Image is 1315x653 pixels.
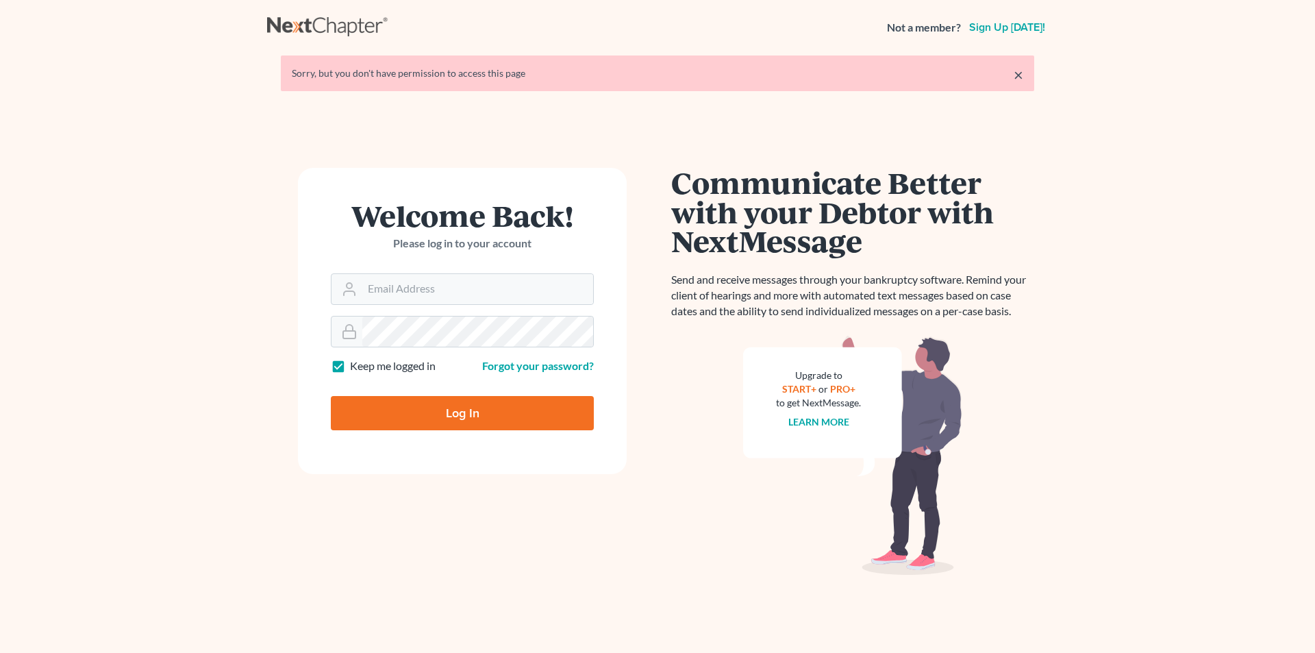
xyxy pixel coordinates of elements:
label: Keep me logged in [350,358,436,374]
a: START+ [782,383,816,395]
div: Sorry, but you don't have permission to access this page [292,66,1023,80]
a: Sign up [DATE]! [966,22,1048,33]
strong: Not a member? [887,20,961,36]
a: PRO+ [830,383,855,395]
h1: Communicate Better with your Debtor with NextMessage [671,168,1034,256]
p: Please log in to your account [331,236,594,251]
h1: Welcome Back! [331,201,594,230]
a: Forgot your password? [482,359,594,372]
div: Upgrade to [776,369,861,382]
a: Learn more [788,416,849,428]
span: or [818,383,828,395]
img: nextmessage_bg-59042aed3d76b12b5cd301f8e5b87938c9018125f34e5fa2b7a6b67550977c72.svg [743,336,962,576]
a: × [1014,66,1023,83]
p: Send and receive messages through your bankruptcy software. Remind your client of hearings and mo... [671,272,1034,319]
div: to get NextMessage. [776,396,861,410]
input: Email Address [362,274,593,304]
input: Log In [331,396,594,430]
